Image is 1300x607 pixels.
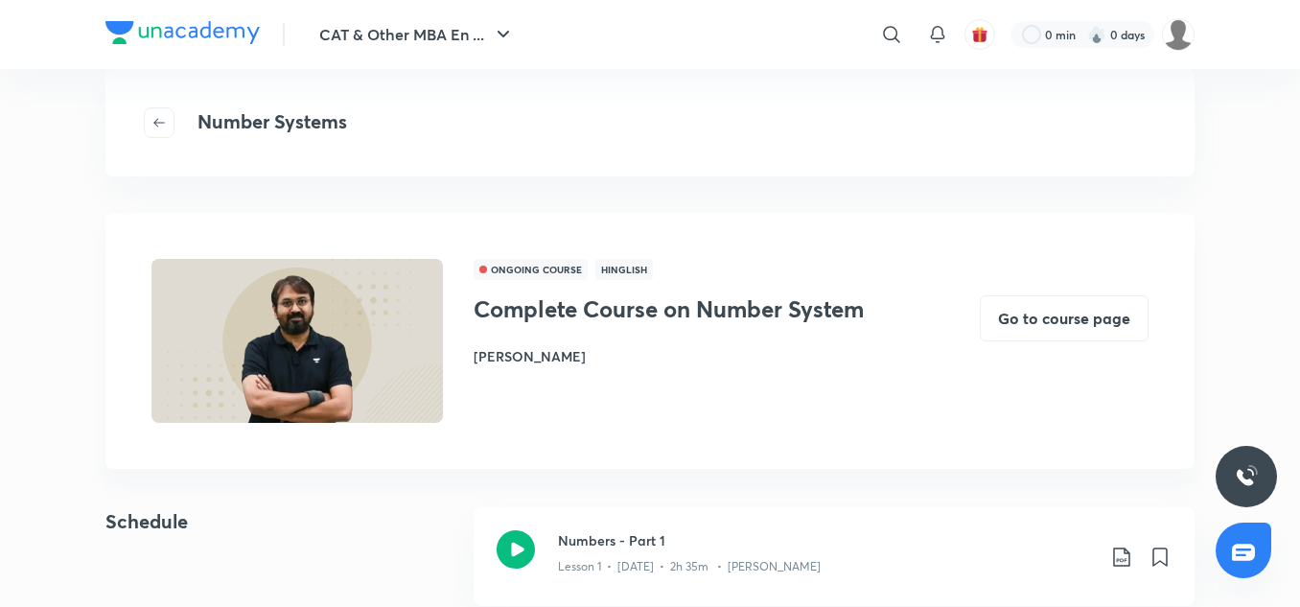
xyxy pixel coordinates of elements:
[1235,465,1258,488] img: ttu
[308,15,526,54] button: CAT & Other MBA En ...
[105,21,260,49] a: Company Logo
[595,259,653,280] span: Hinglish
[980,295,1149,341] button: Go to course page
[558,530,1095,550] h3: Numbers - Part 1
[474,346,903,366] h6: [PERSON_NAME]
[149,257,446,424] img: Thumbnail
[964,19,995,50] button: avatar
[971,26,988,43] img: avatar
[105,21,260,44] img: Company Logo
[1162,18,1195,51] img: subham agarwal
[474,259,588,280] span: ONGOING COURSE
[558,558,821,575] p: Lesson 1 • [DATE] • 2h 35m • [PERSON_NAME]
[197,107,347,138] h4: Number Systems
[1087,25,1106,44] img: streak
[474,295,903,323] h3: Complete Course on Number System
